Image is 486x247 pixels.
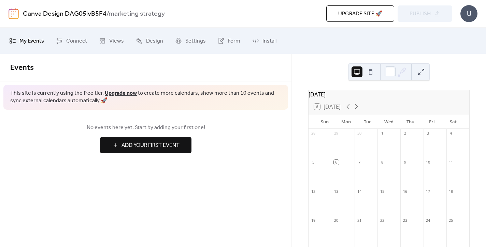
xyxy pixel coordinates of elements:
a: Canva Design DAG05lvB5F4 [23,7,106,20]
span: Design [146,36,163,46]
div: 2 [402,131,408,136]
div: Wed [378,115,400,129]
div: 14 [357,189,362,194]
div: 28 [311,131,316,136]
span: My Events [19,36,44,46]
div: 1 [380,131,385,136]
div: 9 [402,160,408,165]
div: 30 [357,131,362,136]
div: 10 [426,160,431,165]
div: 17 [426,189,431,194]
div: 21 [357,218,362,223]
span: Connect [66,36,87,46]
div: 8 [380,160,385,165]
b: / [106,7,109,20]
div: Sun [314,115,335,129]
div: U [460,5,477,22]
div: 16 [402,189,408,194]
a: My Events [4,30,49,51]
div: 12 [311,189,316,194]
a: Add Your First Event [10,137,281,153]
div: 13 [334,189,339,194]
div: 6 [334,160,339,165]
div: 11 [448,160,454,165]
div: 5 [311,160,316,165]
div: Sat [442,115,464,129]
span: Events [10,60,34,75]
div: 19 [311,218,316,223]
span: Install [262,36,276,46]
a: Install [247,30,282,51]
div: [DATE] [309,90,469,98]
div: 7 [357,160,362,165]
span: Add Your First Event [121,141,180,150]
button: Add Your First Event [100,137,191,153]
div: 23 [402,218,408,223]
span: This site is currently using the free tier. to create more calendars, show more than 10 events an... [10,90,281,105]
div: 25 [448,218,454,223]
span: No events here yet. Start by adding your first one! [10,124,281,132]
span: Form [228,36,240,46]
span: Upgrade site 🚀 [338,10,382,18]
div: Thu [400,115,421,129]
b: marketing strategy [109,7,165,20]
div: Mon [335,115,357,129]
div: 18 [448,189,454,194]
img: logo [9,8,19,19]
span: Views [109,36,124,46]
div: Fri [421,115,443,129]
div: 3 [426,131,431,136]
a: Upgrade now [105,88,137,98]
a: Views [94,30,129,51]
div: 22 [380,218,385,223]
div: 4 [448,131,454,136]
span: Settings [185,36,206,46]
a: Form [213,30,245,51]
div: 29 [334,131,339,136]
div: 24 [426,218,431,223]
div: 15 [380,189,385,194]
a: Settings [170,30,211,51]
button: Upgrade site 🚀 [326,5,394,22]
a: Design [131,30,168,51]
a: Connect [51,30,92,51]
div: 20 [334,218,339,223]
div: Tue [357,115,378,129]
